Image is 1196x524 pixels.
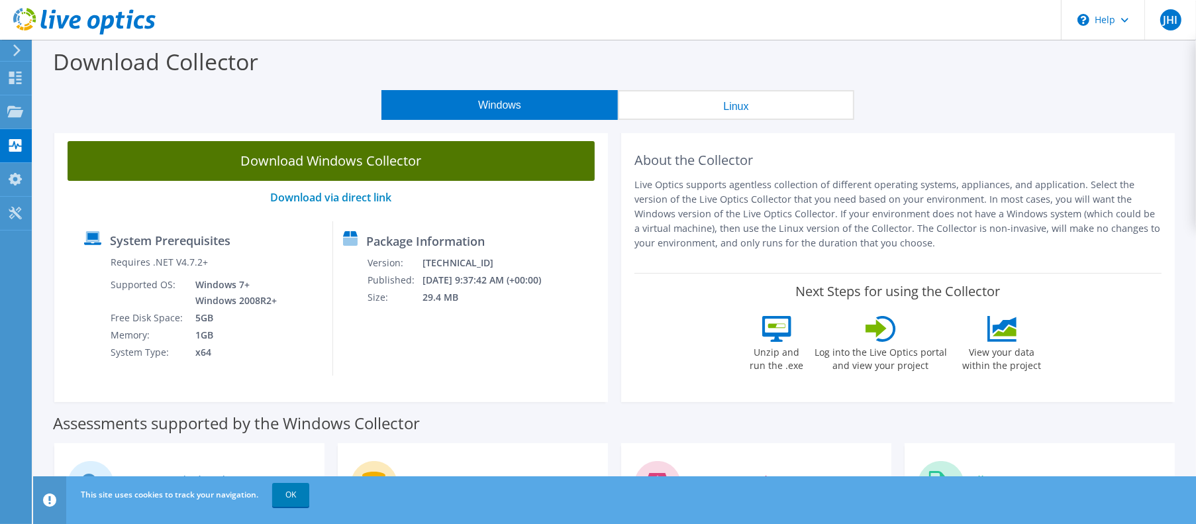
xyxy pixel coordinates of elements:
[110,344,185,361] td: System Type:
[1077,14,1089,26] svg: \n
[746,342,807,372] label: Unzip and run the .exe
[634,178,1162,250] p: Live Optics supports agentless collection of different operating systems, appliances, and applica...
[185,276,279,309] td: Windows 7+ Windows 2008R2+
[110,327,185,344] td: Memory:
[110,309,185,327] td: Free Disk Space:
[1160,9,1181,30] span: JHI
[53,417,420,430] label: Assessments supported by the Windows Collector
[367,289,422,306] td: Size:
[110,276,185,309] td: Supported OS:
[68,141,595,181] a: Download Windows Collector
[971,474,991,488] label: File
[954,342,1050,372] label: View your data within the project
[422,272,559,289] td: [DATE] 9:37:42 AM (+00:00)
[687,474,783,488] label: Data Protection
[271,190,392,205] a: Download via direct link
[814,342,948,372] label: Log into the Live Optics portal and view your project
[111,256,208,269] label: Requires .NET V4.7.2+
[367,254,422,272] td: Version:
[422,289,559,306] td: 29.4 MB
[81,489,258,500] span: This site uses cookies to track your navigation.
[634,152,1162,168] h2: About the Collector
[110,234,230,247] label: System Prerequisites
[185,327,279,344] td: 1GB
[422,254,559,272] td: [TECHNICAL_ID]
[381,90,618,120] button: Windows
[53,46,258,77] label: Download Collector
[367,272,422,289] td: Published:
[796,284,1001,299] label: Next Steps for using the Collector
[185,344,279,361] td: x64
[404,474,451,488] label: Storage
[366,235,485,248] label: Package Information
[618,90,854,120] button: Linux
[185,309,279,327] td: 5GB
[121,474,225,488] label: Server and Cloud
[272,483,309,507] a: OK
